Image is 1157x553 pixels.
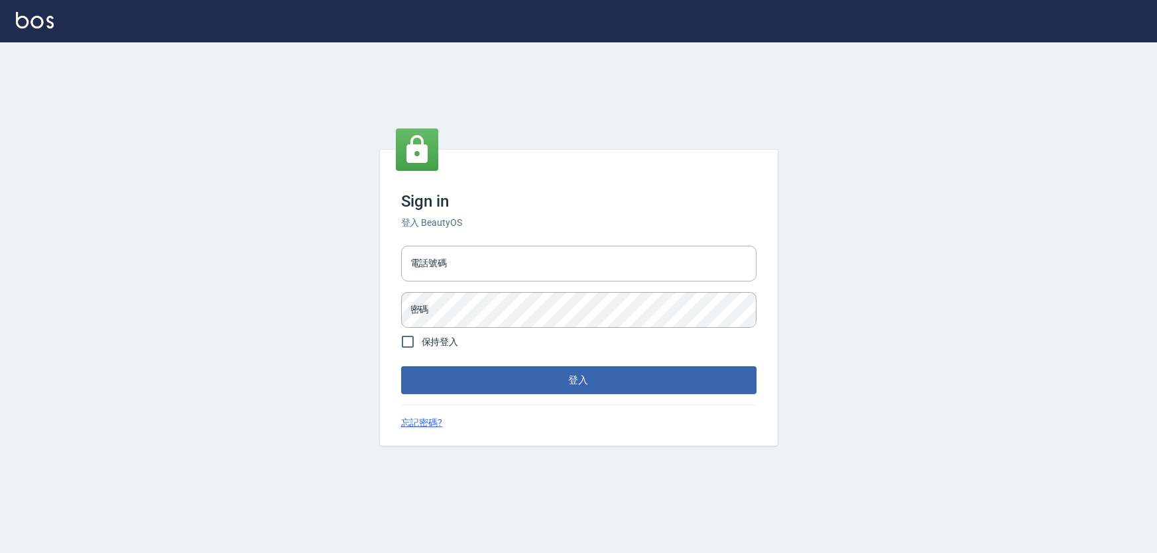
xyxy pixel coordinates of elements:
span: 保持登入 [422,335,459,349]
h3: Sign in [401,192,757,211]
a: 忘記密碼? [401,416,443,430]
img: Logo [16,12,54,28]
h6: 登入 BeautyOS [401,216,757,230]
button: 登入 [401,366,757,394]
